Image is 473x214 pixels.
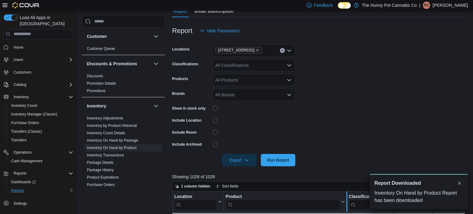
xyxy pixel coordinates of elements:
button: Inventory [1,93,76,101]
a: Dashboards [6,178,76,186]
button: Run Report [261,154,295,166]
button: Operations [1,148,76,157]
button: Users [11,56,26,63]
span: Run Report [267,157,289,163]
span: Catalog [11,81,73,88]
label: Show in stock only [172,106,206,111]
label: Include Archived [172,142,202,147]
button: Product [225,194,345,209]
div: Location [174,194,217,200]
button: Open list of options [287,63,292,68]
span: Transfers [9,136,73,144]
a: Inventory On Hand by Product [87,146,136,150]
a: Inventory On Hand by Package [87,138,138,143]
label: Classifications [172,62,198,67]
span: Home [14,45,23,50]
button: Open list of options [287,92,292,97]
span: Operations [14,150,32,155]
h3: Discounts & Promotions [87,61,137,67]
button: Open list of options [287,48,292,53]
div: Product [225,194,340,200]
a: Purchase Orders [9,119,42,127]
span: Report Downloaded [374,180,421,187]
span: Product Expirations [87,175,119,180]
button: Inventory Manager (Classic) [6,110,76,119]
span: Report [173,5,187,17]
label: Locations [172,47,190,52]
button: Inventory [11,93,31,101]
h3: Inventory [87,103,106,109]
span: Home [11,43,73,51]
span: Inventory Manager (Classic) [9,111,73,118]
a: Package Details [87,160,114,165]
div: Customer [82,45,165,55]
button: Catalog [11,81,29,88]
label: Brands [172,91,185,96]
span: Inventory Count [9,102,73,109]
button: Clear input [280,48,285,53]
label: Products [172,76,188,81]
span: Purchase Orders [11,120,39,125]
span: Transfers [11,138,26,143]
span: Users [14,57,23,62]
span: Inventory Transactions [87,153,124,158]
img: Cova [12,2,40,8]
a: Inventory Transactions [87,153,124,157]
button: Reports [11,170,29,177]
div: Inventory [82,115,165,206]
button: Settings [1,199,76,208]
span: Inventory [14,95,29,99]
a: Settings [11,200,29,207]
span: Cash Management [9,157,73,165]
button: Operations [11,149,34,156]
span: Inventory On Hand by Product [87,145,136,150]
a: Inventory by Product Historical [87,123,137,128]
div: Notification [374,180,463,187]
button: Customer [87,33,151,39]
div: Inventory On Hand by Product Report has been downloaded [374,189,463,204]
span: Customer Queue [87,46,115,51]
label: Include Location [172,118,201,123]
button: Discounts & Promotions [152,60,160,67]
span: Customers [14,70,31,75]
button: Home [1,43,76,52]
span: Reports [9,187,73,194]
a: Cash Management [9,157,45,165]
span: Dashboards [11,180,36,184]
button: Transfers [6,136,76,144]
button: Reports [1,169,76,178]
div: Ryckolos Griffiths [423,2,430,9]
a: Promotion Details [87,81,116,86]
a: Promotions [87,89,106,93]
span: Inventory [11,93,73,101]
button: Customers [1,68,76,77]
span: Purchase Orders [9,119,73,127]
span: Inventory Adjustments [87,116,123,121]
span: Inventory Count [11,103,37,108]
span: 145 Silver Reign Dr [215,47,262,54]
span: Dashboards [9,178,73,186]
span: Cash Management [11,159,42,164]
button: Inventory [152,102,160,110]
a: Inventory Adjustments [87,116,123,120]
button: Hide Parameters [197,25,242,37]
a: Reports [9,187,26,194]
span: Customers [11,68,73,76]
div: Discounts & Promotions [82,72,165,97]
span: Reports [11,188,24,193]
span: Load All Apps in [GEOGRAPHIC_DATA] [17,14,73,27]
button: Open list of options [287,78,292,83]
button: Export [222,154,257,166]
button: Catalog [1,80,76,89]
a: Transfers (Classic) [9,128,44,135]
span: Export [226,154,253,166]
span: Feedback [314,2,333,8]
button: Cash Management [6,157,76,165]
h3: Customer [87,33,107,39]
p: [PERSON_NAME] [433,2,468,9]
